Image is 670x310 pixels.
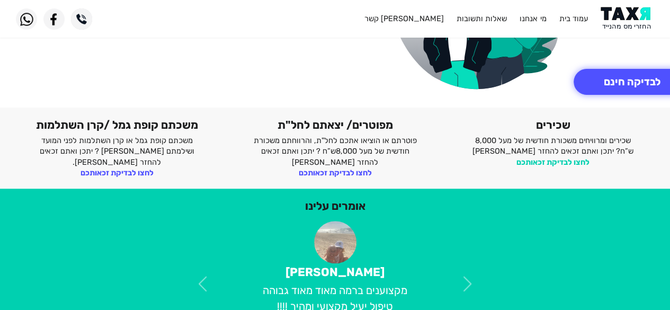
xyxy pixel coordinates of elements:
[16,118,218,131] h2: משכתם קופת גמל /קרן השתלמות
[516,157,589,167] a: לחצו לבדיקת זכאותכם
[520,14,546,23] a: מי אנחנו
[180,199,491,212] h2: אומרים עלינו
[364,14,443,23] a: [PERSON_NAME] קשר
[298,168,371,178] a: לחצו לבדיקת זכאותכם
[452,118,654,131] h2: שכירים
[234,118,436,131] h2: מפוטרים/ יצאתם לחל"ת
[252,135,417,167] p: פוטרתם או הוציאו אתכם לחל"ת, והרווחתם משכורת חודשית של מעל 8,000ש”ח ? יתכן ואתם זכאים להחזר [PERS...
[559,14,588,23] a: עמוד בית
[470,135,636,157] p: שכירים ומרוויחים משכורת חודשית של מעל 8,000 ש”ח? יתכן ואתם זכאים להחזר [PERSON_NAME]
[16,8,37,30] img: WhatsApp
[457,14,507,23] a: שאלות ותשובות
[601,7,654,31] img: Logo
[226,283,444,298] p: מקצוענים ברמה מאוד מאוד גבוהה
[34,135,200,167] p: משכתם קופת גמל או קרן השתלמות לפני המועד ושילמתם [PERSON_NAME] ? יתכן ואתם זכאים להחזר [PERSON_NA...
[81,168,154,178] a: לחצו לבדיקת זכאותכם
[71,8,92,30] img: Phone
[43,8,65,30] img: Facebook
